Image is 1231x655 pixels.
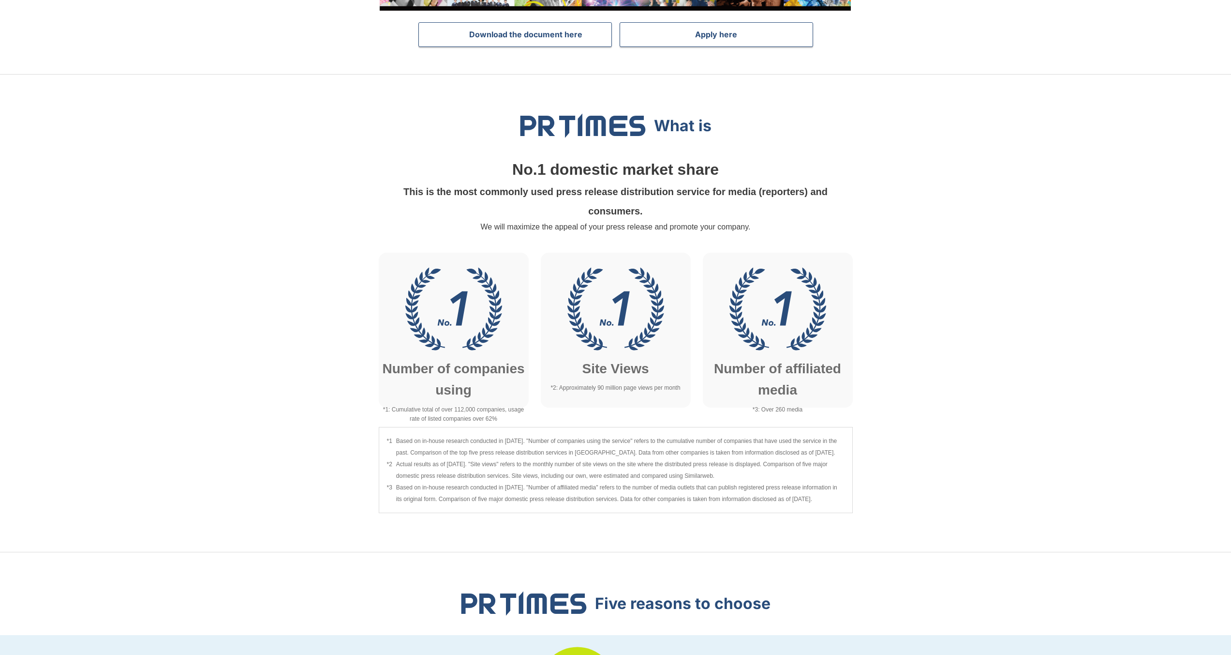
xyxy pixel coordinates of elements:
[382,361,524,398] font: Number of companies using
[383,406,524,422] font: *1: Cumulative total of over 112,000 companies, usage rate of listed companies over 62%
[396,438,837,456] font: Based on in-house research conducted in [DATE]. "Number of companies using the service" refers to...
[567,267,664,350] img: No.1 in site views
[714,361,841,398] font: Number of affiliated media
[396,461,828,479] font: Actual results as of [DATE]. "Site views" refers to the monthly number of site views on the site ...
[595,594,771,613] font: Five reasons to choose
[512,161,719,178] font: No.1 domestic market share
[654,116,712,135] font: What is
[695,30,737,39] font: Apply here
[620,22,813,47] a: Apply here
[396,484,837,503] font: Based on in-house research conducted in [DATE]. "Number of affiliated media" refers to the number...
[753,406,802,413] font: *3: Over 260 media
[460,591,587,616] img: PR TIMES
[729,267,826,350] img: No.1 in number of partner media
[469,30,582,39] font: Download the document here
[481,223,751,231] font: We will maximize the appeal of your press release and promote your company.
[418,22,612,47] a: Download the document here
[550,384,680,391] font: *2: Approximately 90 million page views per month
[405,267,502,350] img: No. 1 user company
[403,186,828,216] font: This is the most commonly used press release distribution service for media (reporters) and consu...
[519,113,646,138] img: PR TIMES
[582,361,649,376] font: Site Views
